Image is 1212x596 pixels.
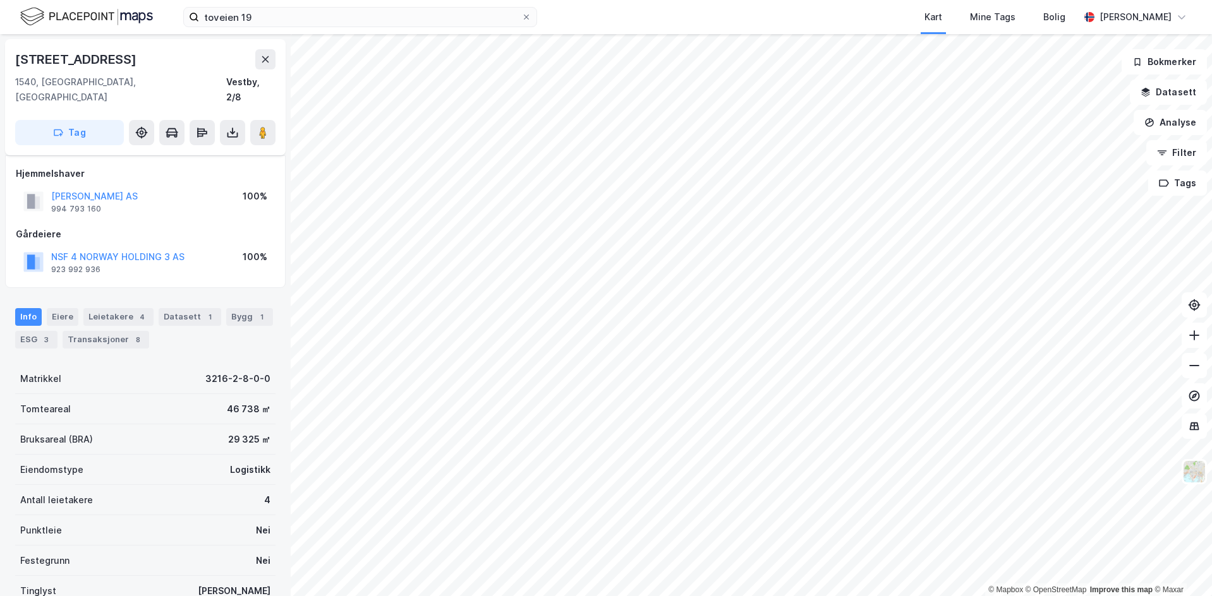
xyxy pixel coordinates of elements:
[40,333,52,346] div: 3
[264,492,270,508] div: 4
[924,9,942,25] div: Kart
[199,8,521,27] input: Søk på adresse, matrikkel, gårdeiere, leietakere eller personer
[1148,170,1207,196] button: Tags
[1043,9,1065,25] div: Bolig
[16,166,275,181] div: Hjemmelshaver
[136,311,148,323] div: 4
[227,402,270,417] div: 46 738 ㎡
[1146,140,1207,165] button: Filter
[1182,460,1206,484] img: Z
[228,432,270,447] div: 29 325 ㎡
[20,553,70,568] div: Festegrunn
[1130,80,1207,105] button: Datasett
[51,204,101,214] div: 994 793 160
[20,6,153,28] img: logo.f888ab2527a4732fd821a326f86c7f29.svg
[20,492,93,508] div: Antall leietakere
[15,120,124,145] button: Tag
[226,74,276,105] div: Vestby, 2/8
[15,74,226,105] div: 1540, [GEOGRAPHIC_DATA], [GEOGRAPHIC_DATA]
[256,523,270,538] div: Nei
[20,462,83,477] div: Eiendomstype
[205,371,270,386] div: 3216-2-8-0-0
[20,523,62,538] div: Punktleie
[47,308,78,326] div: Eiere
[20,371,61,386] div: Matrikkel
[243,249,267,265] div: 100%
[1122,49,1207,74] button: Bokmerker
[1100,9,1172,25] div: [PERSON_NAME]
[131,333,144,346] div: 8
[1149,535,1212,596] iframe: Chat Widget
[15,49,139,69] div: [STREET_ADDRESS]
[15,308,42,326] div: Info
[15,331,58,349] div: ESG
[1134,110,1207,135] button: Analyse
[970,9,1015,25] div: Mine Tags
[1026,585,1087,594] a: OpenStreetMap
[203,311,216,323] div: 1
[51,265,100,275] div: 923 992 936
[63,331,149,349] div: Transaksjoner
[83,308,154,326] div: Leietakere
[20,402,71,417] div: Tomteareal
[159,308,221,326] div: Datasett
[256,553,270,568] div: Nei
[1090,585,1153,594] a: Improve this map
[243,189,267,204] div: 100%
[988,585,1023,594] a: Mapbox
[230,462,270,477] div: Logistikk
[20,432,93,447] div: Bruksareal (BRA)
[226,308,273,326] div: Bygg
[255,311,268,323] div: 1
[16,227,275,242] div: Gårdeiere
